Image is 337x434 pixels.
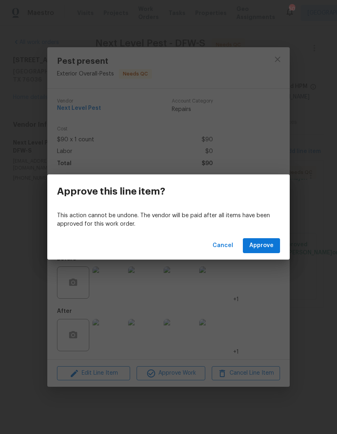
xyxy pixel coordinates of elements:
button: Approve [243,238,280,253]
button: Cancel [209,238,236,253]
h3: Approve this line item? [57,186,165,197]
span: Approve [249,241,274,251]
span: Cancel [213,241,233,251]
p: This action cannot be undone. The vendor will be paid after all items have been approved for this... [57,212,280,229]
